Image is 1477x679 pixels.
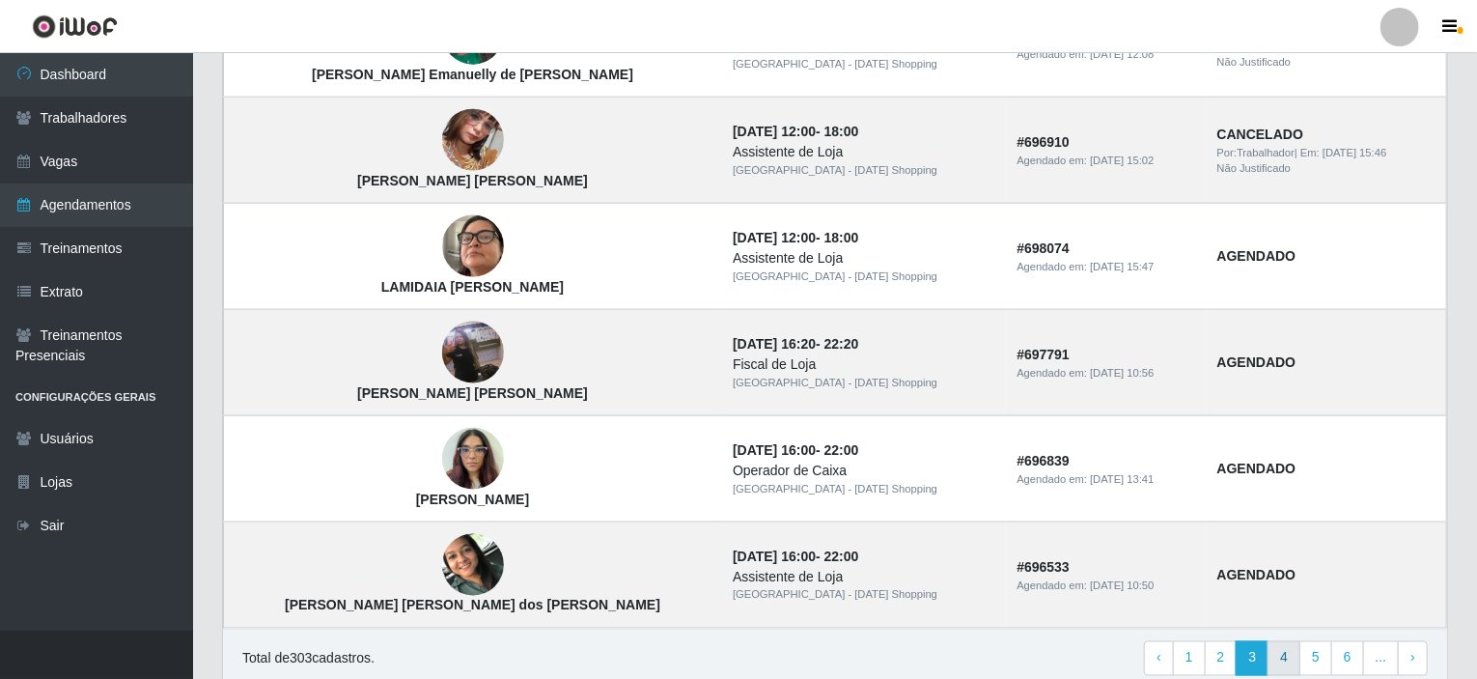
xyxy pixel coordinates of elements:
div: [GEOGRAPHIC_DATA] - [DATE] Shopping [733,56,993,72]
time: [DATE] 10:50 [1090,580,1154,591]
strong: - [733,442,858,458]
time: [DATE] 16:20 [733,336,816,352]
time: [DATE] 16:00 [733,549,816,564]
a: 1 [1173,641,1206,676]
div: [GEOGRAPHIC_DATA] - [DATE] Shopping [733,269,993,285]
span: ‹ [1157,650,1161,665]
a: ... [1363,641,1400,676]
strong: - [733,549,858,564]
time: 22:00 [824,442,859,458]
strong: [PERSON_NAME] [416,492,529,507]
strong: AGENDADO [1217,461,1296,476]
time: [DATE] 12:08 [1090,48,1154,60]
time: [DATE] 15:02 [1090,155,1154,166]
time: 18:00 [824,124,859,139]
nav: pagination [1144,641,1428,676]
div: Assistente de Loja [733,142,993,162]
strong: # 696533 [1017,559,1070,575]
div: Não Justificado [1217,54,1435,71]
time: [DATE] 12:00 [733,124,816,139]
div: Agendado em: [1017,153,1193,169]
div: Não Justificado [1217,160,1435,177]
time: [DATE] 12:00 [733,230,816,245]
strong: # 696839 [1017,453,1070,468]
a: 3 [1236,641,1268,676]
a: 5 [1299,641,1332,676]
span: Por: Trabalhador [1217,147,1295,158]
strong: AGENDADO [1217,567,1296,582]
img: Emanuele Rayane Bezerra dos Santos [442,524,504,607]
strong: AGENDADO [1217,354,1296,370]
div: Assistente de Loja [733,248,993,269]
img: Daniely Dayane Lourenço de Sousa [442,298,504,409]
strong: # 696910 [1017,134,1070,150]
strong: [PERSON_NAME] [PERSON_NAME] [357,173,588,188]
strong: [PERSON_NAME] [PERSON_NAME] dos [PERSON_NAME] [285,598,660,613]
div: [GEOGRAPHIC_DATA] - [DATE] Shopping [733,162,993,179]
img: LAMIDAIA DENOVAN DA ROCHA [442,192,504,302]
div: | Em: [1217,145,1435,161]
time: 22:20 [824,336,859,352]
a: Next [1398,641,1428,676]
img: Aline Barbosa de Sena [442,418,504,500]
div: Agendado em: [1017,471,1193,488]
div: Agendado em: [1017,578,1193,594]
strong: AGENDADO [1217,248,1296,264]
strong: CANCELADO [1217,127,1303,142]
div: Assistente de Loja [733,567,993,587]
img: CoreUI Logo [32,14,118,39]
div: Operador de Caixa [733,461,993,481]
strong: - [733,336,858,352]
strong: - [733,230,858,245]
div: [GEOGRAPHIC_DATA] - [DATE] Shopping [733,481,993,497]
p: Total de 303 cadastros. [242,649,375,669]
time: [DATE] 15:46 [1323,147,1386,158]
img: Joyce Jaiane Leoncio Gomes [442,85,504,195]
time: [DATE] 16:00 [733,442,816,458]
time: [DATE] 13:41 [1090,473,1154,485]
div: [GEOGRAPHIC_DATA] - [DATE] Shopping [733,587,993,604]
time: [DATE] 10:56 [1090,367,1154,379]
div: Fiscal de Loja [733,354,993,375]
strong: [PERSON_NAME] [PERSON_NAME] [357,385,588,401]
span: › [1410,650,1415,665]
div: Agendado em: [1017,46,1193,63]
div: [GEOGRAPHIC_DATA] - [DATE] Shopping [733,375,993,391]
a: 2 [1205,641,1238,676]
time: 22:00 [824,549,859,564]
a: 6 [1331,641,1364,676]
strong: LAMIDAIA [PERSON_NAME] [381,279,564,295]
a: Previous [1144,641,1174,676]
strong: # 697791 [1017,347,1070,362]
div: Agendado em: [1017,259,1193,275]
a: 4 [1268,641,1300,676]
div: Agendado em: [1017,365,1193,382]
strong: [PERSON_NAME] Emanuelly de [PERSON_NAME] [312,67,633,82]
strong: - [733,124,858,139]
strong: # 698074 [1017,240,1070,256]
time: 18:00 [824,230,859,245]
time: [DATE] 15:47 [1090,261,1154,272]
